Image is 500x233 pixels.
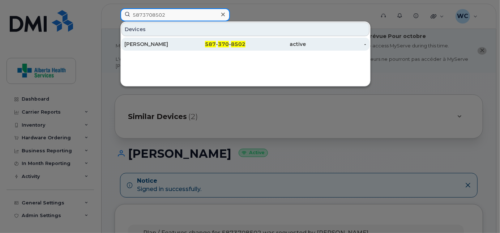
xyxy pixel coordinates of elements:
div: [PERSON_NAME] [124,41,185,48]
div: Devices [121,22,369,36]
div: active [245,41,306,48]
span: 587 [205,41,216,47]
span: 370 [218,41,229,47]
div: - - [185,41,245,48]
span: 8502 [231,41,245,47]
a: [PERSON_NAME]587-370-8502active- [121,38,369,51]
div: - [306,41,366,48]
